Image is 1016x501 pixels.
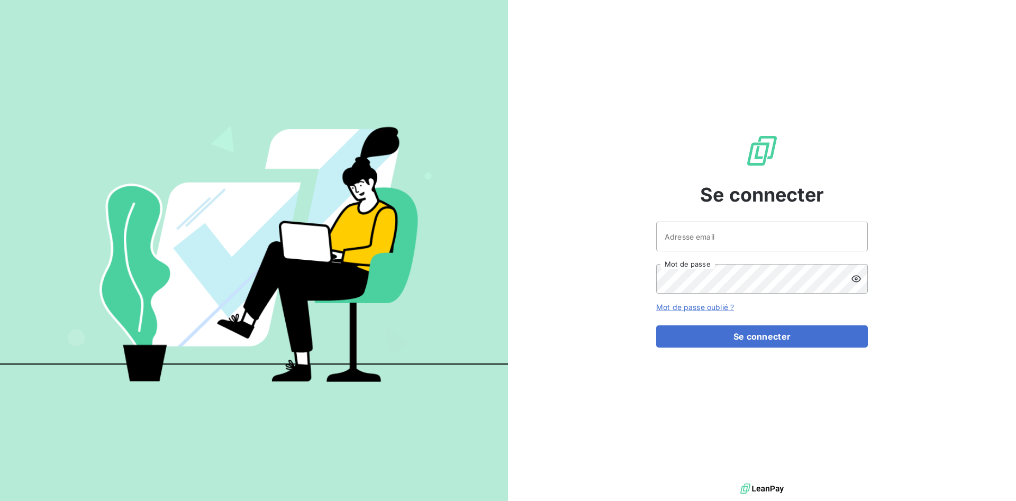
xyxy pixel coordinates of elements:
[656,222,868,251] input: placeholder
[700,180,824,209] span: Se connecter
[740,481,784,497] img: logo
[656,325,868,348] button: Se connecter
[745,134,779,168] img: Logo LeanPay
[656,303,734,312] a: Mot de passe oublié ?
